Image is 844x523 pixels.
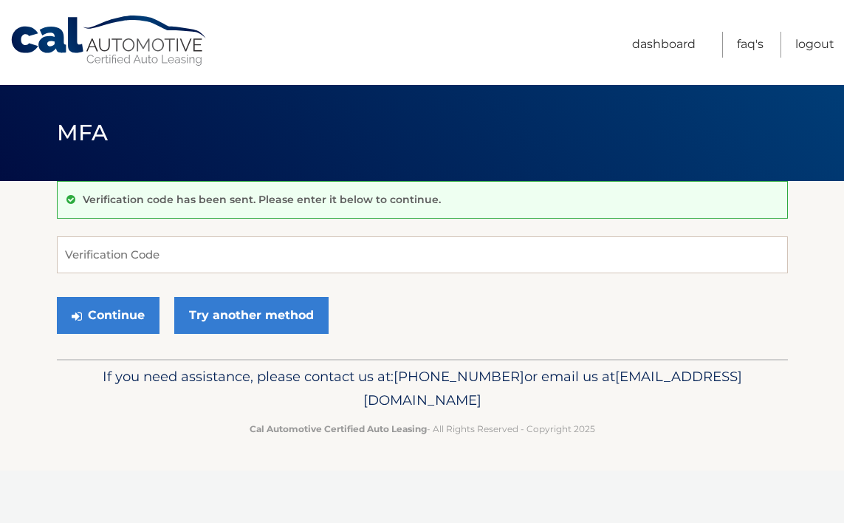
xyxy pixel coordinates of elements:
[57,236,788,273] input: Verification Code
[795,32,834,58] a: Logout
[174,297,329,334] a: Try another method
[66,365,778,412] p: If you need assistance, please contact us at: or email us at
[83,193,441,206] p: Verification code has been sent. Please enter it below to continue.
[394,368,524,385] span: [PHONE_NUMBER]
[250,423,427,434] strong: Cal Automotive Certified Auto Leasing
[66,421,778,437] p: - All Rights Reserved - Copyright 2025
[363,368,742,409] span: [EMAIL_ADDRESS][DOMAIN_NAME]
[737,32,764,58] a: FAQ's
[10,15,209,67] a: Cal Automotive
[632,32,696,58] a: Dashboard
[57,297,159,334] button: Continue
[57,119,109,146] span: MFA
